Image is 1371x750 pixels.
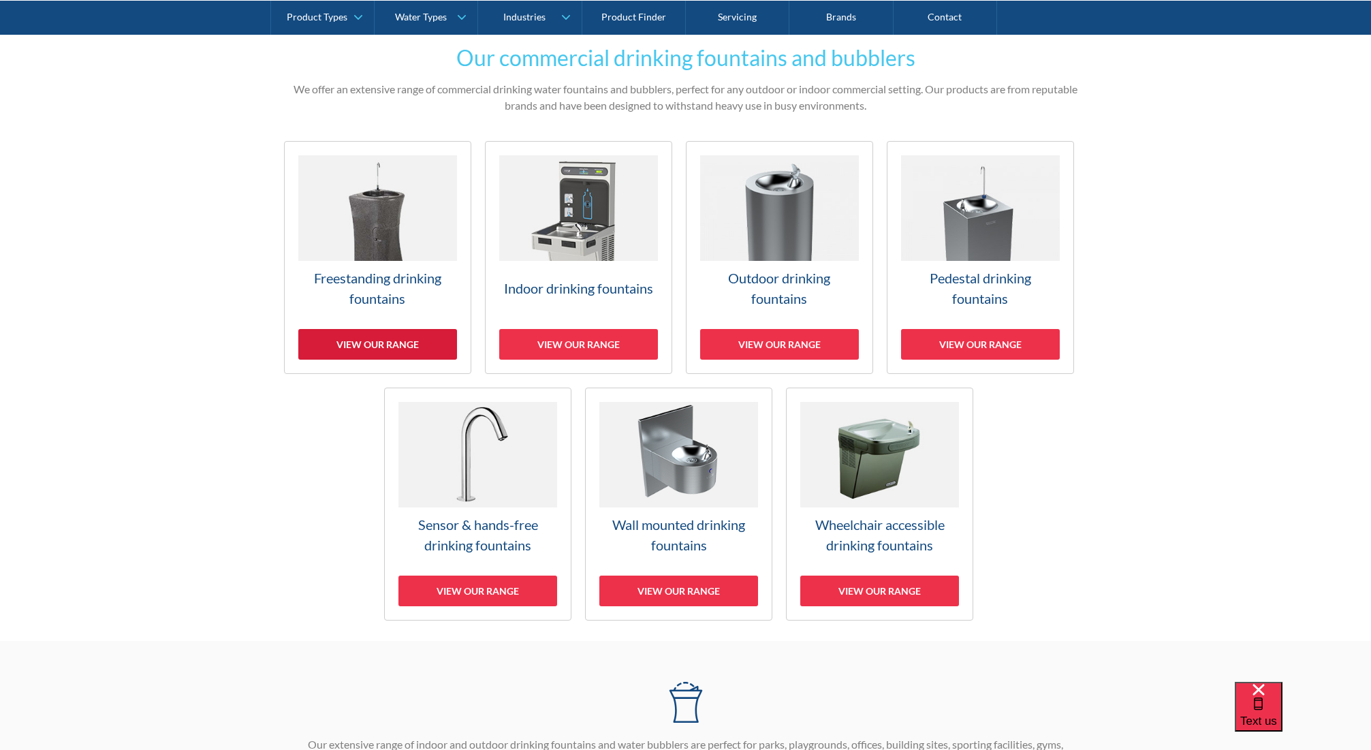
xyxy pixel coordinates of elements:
div: View our range [398,576,557,606]
h3: Wheelchair accessible drinking fountains [800,514,959,555]
div: View our range [599,576,758,606]
a: Indoor drinking fountainsView our range [485,141,672,374]
h3: Freestanding drinking fountains [298,268,457,309]
a: Wheelchair accessible drinking fountainsView our range [786,388,973,621]
a: Sensor & hands-free drinking fountainsView our range [384,388,571,621]
div: View our range [298,329,457,360]
p: We offer an extensive range of commercial drinking water fountains and bubblers, perfect for any ... [284,81,1088,114]
div: Water Types [395,11,447,22]
div: Industries [503,11,546,22]
div: View our range [499,329,658,360]
h3: Outdoor drinking fountains [700,268,859,309]
h3: Indoor drinking fountains [499,278,658,298]
div: Product Types [287,11,347,22]
a: Pedestal drinking fountainsView our range [887,141,1074,374]
iframe: podium webchat widget bubble [1235,682,1371,750]
div: View our range [800,576,959,606]
a: Freestanding drinking fountainsView our range [284,141,471,374]
div: View our range [700,329,859,360]
h3: Sensor & hands-free drinking fountains [398,514,557,555]
a: Wall mounted drinking fountainsView our range [585,388,772,621]
div: View our range [901,329,1060,360]
a: Outdoor drinking fountainsView our range [686,141,873,374]
h2: Our commercial drinking fountains and bubblers [284,42,1088,74]
h3: Wall mounted drinking fountains [599,514,758,555]
h3: Pedestal drinking fountains [901,268,1060,309]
